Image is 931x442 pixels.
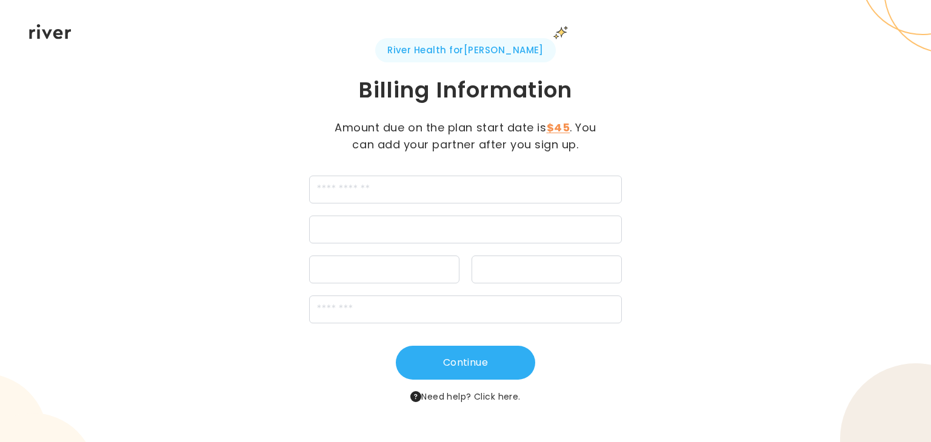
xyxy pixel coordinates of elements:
[309,295,621,323] input: zipCode
[242,76,689,105] h1: Billing Information
[375,38,556,62] span: River Health for [PERSON_NAME]
[309,176,621,203] input: cardName
[474,389,521,404] button: Click here.
[317,265,452,276] iframe: Secure expiration date input frame
[547,120,570,135] strong: $45
[317,225,613,236] iframe: Secure card number input frame
[396,346,535,380] button: Continue
[410,389,520,404] span: Need help?
[329,119,602,153] p: Amount due on the plan start date is . You can add your partner after you sign up.
[479,265,614,276] iframe: Secure CVC input frame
